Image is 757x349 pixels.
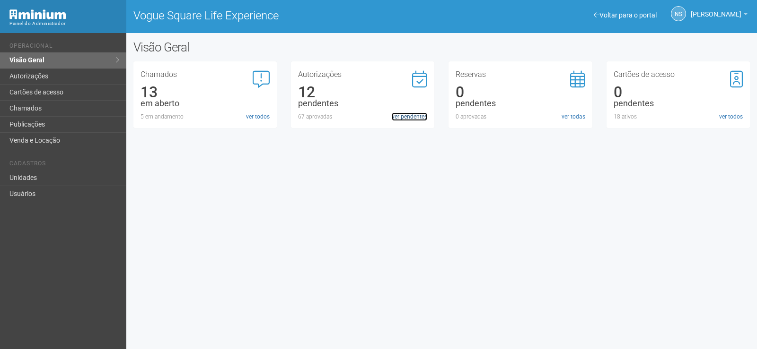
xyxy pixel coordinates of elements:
[9,160,119,170] li: Cadastros
[9,9,66,19] img: Minium
[614,71,743,78] h3: Cartões de acesso
[456,71,585,78] h3: Reservas
[298,88,427,96] div: 12
[9,19,119,28] div: Painel do Administrador
[141,112,270,121] div: 5 em andamento
[594,11,657,19] a: Voltar para o portal
[691,1,741,18] span: Nicolle Silva
[133,40,382,54] h2: Visão Geral
[614,88,743,96] div: 0
[614,99,743,108] div: pendentes
[141,71,270,78] h3: Chamados
[719,112,743,121] a: ver todos
[298,112,427,121] div: 67 aprovadas
[298,99,427,108] div: pendentes
[456,88,585,96] div: 0
[9,43,119,52] li: Operacional
[298,71,427,78] h3: Autorizações
[392,112,427,121] a: ver pendentes
[133,9,435,22] h1: Vogue Square Life Experience
[456,112,585,121] div: 0 aprovadas
[614,112,743,121] div: 18 ativos
[141,88,270,96] div: 13
[456,99,585,108] div: pendentes
[671,6,686,21] a: NS
[691,12,748,19] a: [PERSON_NAME]
[562,112,585,121] a: ver todas
[246,112,270,121] a: ver todos
[141,99,270,108] div: em aberto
